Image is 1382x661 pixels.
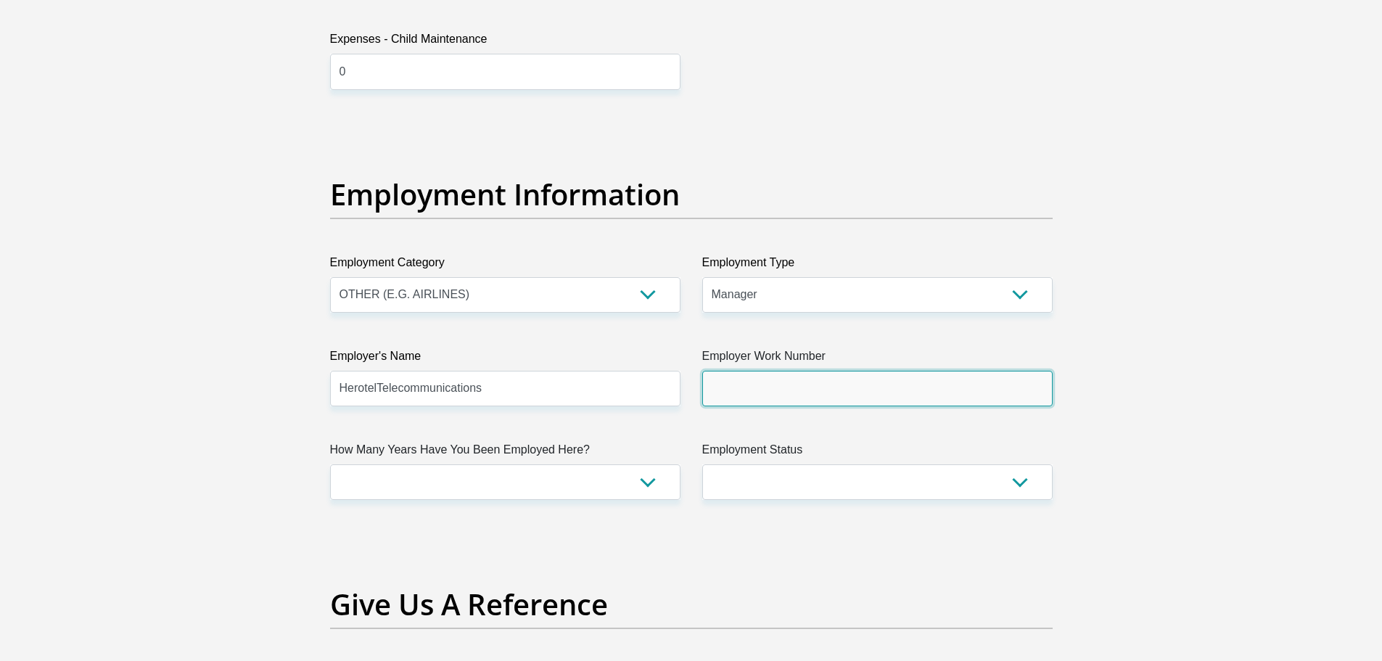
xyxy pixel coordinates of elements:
[330,54,680,89] input: Expenses - Child Maintenance
[702,348,1053,371] label: Employer Work Number
[702,371,1053,406] input: Employer Work Number
[702,441,1053,464] label: Employment Status
[702,254,1053,277] label: Employment Type
[330,371,680,406] input: Employer's Name
[330,254,680,277] label: Employment Category
[330,587,1053,622] h2: Give Us A Reference
[330,441,680,464] label: How Many Years Have You Been Employed Here?
[330,348,680,371] label: Employer's Name
[330,177,1053,212] h2: Employment Information
[330,30,680,54] label: Expenses - Child Maintenance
